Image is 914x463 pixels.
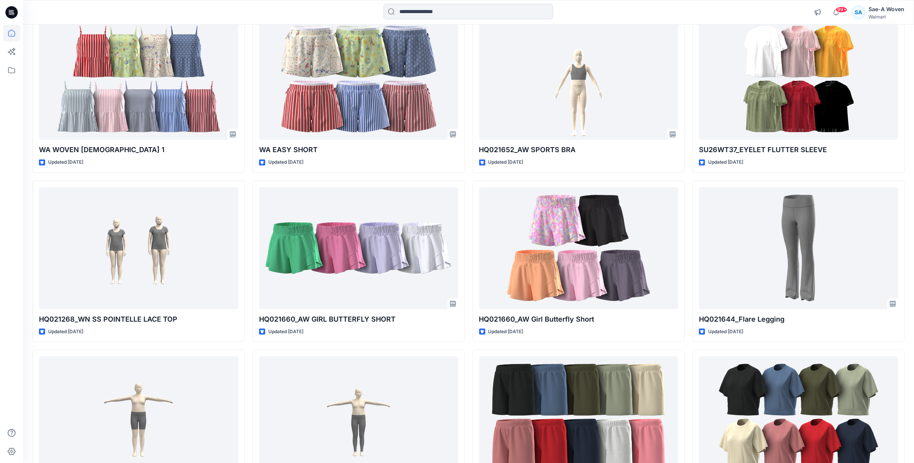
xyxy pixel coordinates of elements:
[708,328,743,336] p: Updated [DATE]
[699,18,898,140] a: SU26WT37_EYELET FLUTTER SLEEVE
[708,158,743,166] p: Updated [DATE]
[852,5,865,19] div: SA
[479,144,678,155] p: HQ021652_AW SPORTS BRA
[836,7,847,13] span: 99+
[479,187,678,309] a: HQ021660_AW Girl Butterfly Short
[259,187,458,309] a: HQ021660_AW GIRL BUTTERFLY SHORT
[699,314,898,325] p: HQ021644_Flare Legging
[869,5,904,14] div: Sae-A Woven
[259,314,458,325] p: HQ021660_AW GIRL BUTTERFLY SHORT
[39,18,238,140] a: WA WOVEN CAMI 1
[699,144,898,155] p: SU26WT37_EYELET FLUTTER SLEEVE
[259,18,458,140] a: WA EASY SHORT
[259,144,458,155] p: WA EASY SHORT
[268,328,303,336] p: Updated [DATE]
[869,14,904,20] div: Walmart
[479,314,678,325] p: HQ021660_AW Girl Butterfly Short
[488,328,523,336] p: Updated [DATE]
[39,144,238,155] p: WA WOVEN [DEMOGRAPHIC_DATA] 1
[479,18,678,140] a: HQ021652_AW SPORTS BRA
[488,158,523,166] p: Updated [DATE]
[268,158,303,166] p: Updated [DATE]
[48,158,83,166] p: Updated [DATE]
[39,187,238,309] a: HQ021268_WN SS POINTELLE LACE TOP
[699,187,898,309] a: HQ021644_Flare Legging
[48,328,83,336] p: Updated [DATE]
[39,314,238,325] p: HQ021268_WN SS POINTELLE LACE TOP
